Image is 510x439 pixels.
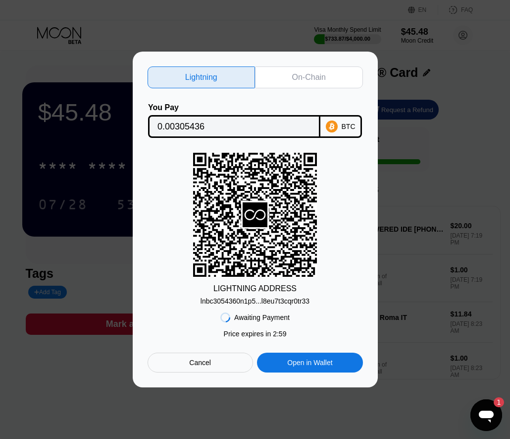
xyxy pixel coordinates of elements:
[287,358,332,367] div: Open in Wallet
[213,284,297,293] div: LIGHTNING ADDRESS
[234,314,290,321] div: Awaiting Payment
[224,330,287,338] div: Price expires in
[484,397,504,407] iframe: Number of unread messages
[273,330,286,338] span: 2 : 59
[201,297,309,305] div: lnbc3054360n1p5...l8eu7t3cqr0tr33
[292,72,326,82] div: On-Chain
[342,123,356,130] div: BTC
[185,72,217,82] div: Lightning
[255,66,363,88] div: On-Chain
[148,103,320,112] div: You Pay
[148,103,363,138] div: You PayBTC
[148,353,253,373] div: Cancel
[189,358,211,367] div: Cancel
[148,66,255,88] div: Lightning
[470,399,502,431] iframe: Button to launch messaging window, 1 unread message
[257,353,362,373] div: Open in Wallet
[201,293,309,305] div: lnbc3054360n1p5...l8eu7t3cqr0tr33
